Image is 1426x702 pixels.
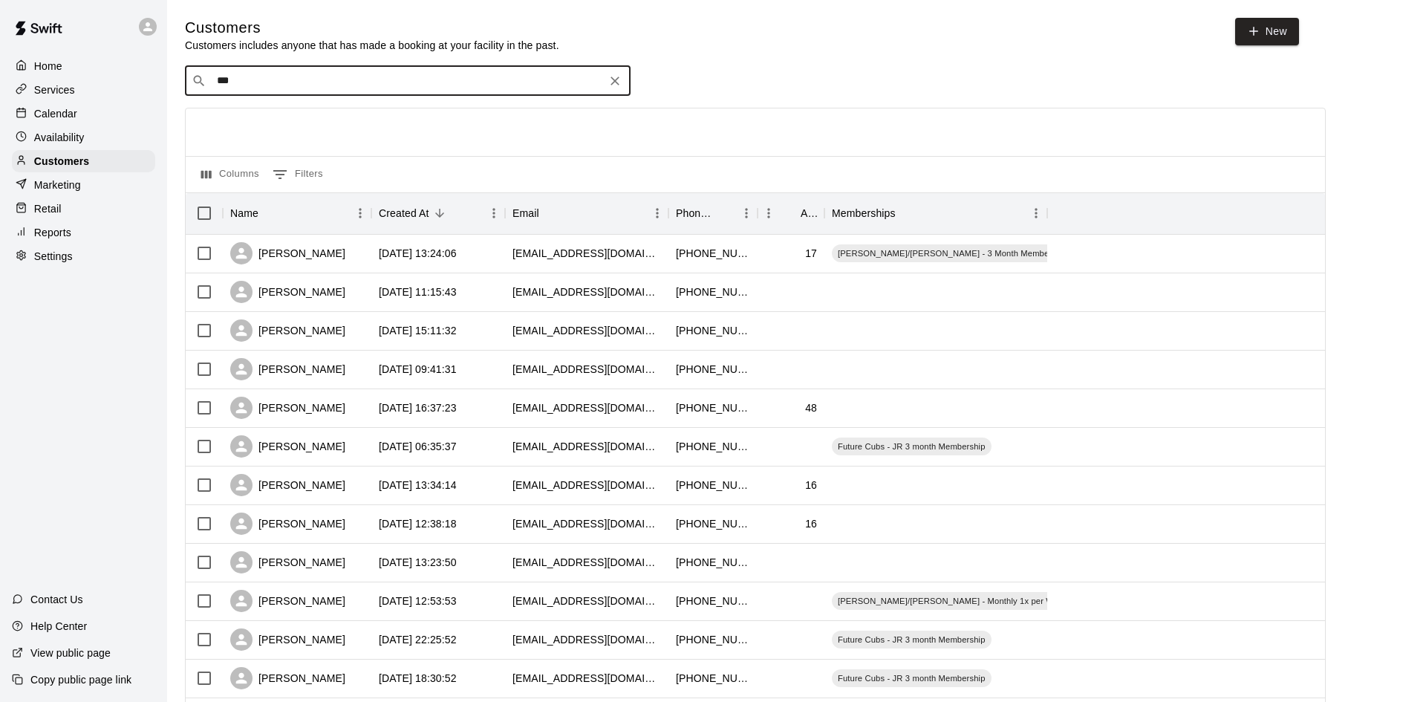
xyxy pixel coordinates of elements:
[801,192,817,234] div: Age
[512,285,661,299] div: pbaranauskas@me.com
[832,595,1073,607] span: [PERSON_NAME]/[PERSON_NAME] - Monthly 1x per Week
[512,478,661,493] div: johncadier13@gmail.com
[735,202,758,224] button: Menu
[805,478,817,493] div: 16
[230,358,345,380] div: [PERSON_NAME]
[12,150,155,172] a: Customers
[12,126,155,149] a: Availability
[832,634,992,646] span: Future Cubs - JR 3 month Membership
[12,198,155,220] a: Retail
[12,174,155,196] a: Marketing
[230,513,345,535] div: [PERSON_NAME]
[379,362,457,377] div: 2025-08-07 09:41:31
[429,203,450,224] button: Sort
[223,192,371,234] div: Name
[230,319,345,342] div: [PERSON_NAME]
[34,154,89,169] p: Customers
[379,285,457,299] div: 2025-08-09 11:15:43
[379,478,457,493] div: 2025-08-05 13:34:14
[198,163,263,186] button: Select columns
[230,551,345,573] div: [PERSON_NAME]
[646,202,668,224] button: Menu
[676,192,714,234] div: Phone Number
[676,285,750,299] div: +19737225011
[12,103,155,125] a: Calendar
[379,439,457,454] div: 2025-08-06 06:35:37
[676,246,750,261] div: +19083866111
[258,203,279,224] button: Sort
[676,594,750,608] div: +19735683980
[30,646,111,660] p: View public page
[230,628,345,651] div: [PERSON_NAME]
[832,244,1127,262] div: [PERSON_NAME]/[PERSON_NAME] - 3 Month Membership - 2x per week
[512,362,661,377] div: lmrugel@yahoo.com
[379,516,457,531] div: 2025-08-05 12:38:18
[832,672,992,684] span: Future Cubs - JR 3 month Membership
[12,221,155,244] a: Reports
[379,594,457,608] div: 2025-08-04 12:53:53
[34,178,81,192] p: Marketing
[832,441,992,452] span: Future Cubs - JR 3 month Membership
[30,592,83,607] p: Contact Us
[676,478,750,493] div: +18622287957
[512,400,661,415] div: jmelendez1176@gmail.com
[758,202,780,224] button: Menu
[230,242,345,264] div: [PERSON_NAME]
[230,192,258,234] div: Name
[539,203,560,224] button: Sort
[676,323,750,338] div: +19735922502
[676,632,750,647] div: +12016027088
[230,667,345,689] div: [PERSON_NAME]
[676,362,750,377] div: +19732144319
[230,397,345,419] div: [PERSON_NAME]
[185,18,559,38] h5: Customers
[512,192,539,234] div: Email
[379,555,457,570] div: 2025-08-04 13:23:50
[714,203,735,224] button: Sort
[30,619,87,634] p: Help Center
[512,246,661,261] div: nickyacc02@gmail.com
[832,592,1073,610] div: [PERSON_NAME]/[PERSON_NAME] - Monthly 1x per Week
[379,323,457,338] div: 2025-08-08 15:11:32
[505,192,668,234] div: Email
[805,400,817,415] div: 48
[230,590,345,612] div: [PERSON_NAME]
[185,66,631,96] div: Search customers by name or email
[379,400,457,415] div: 2025-08-06 16:37:23
[230,435,345,458] div: [PERSON_NAME]
[1025,202,1047,224] button: Menu
[780,203,801,224] button: Sort
[230,281,345,303] div: [PERSON_NAME]
[668,192,758,234] div: Phone Number
[34,130,85,145] p: Availability
[185,38,559,53] p: Customers includes anyone that has made a booking at your facility in the past.
[34,59,62,74] p: Home
[34,201,62,216] p: Retail
[34,225,71,240] p: Reports
[12,79,155,101] a: Services
[824,192,1047,234] div: Memberships
[230,474,345,496] div: [PERSON_NAME]
[269,163,327,186] button: Show filters
[832,631,992,649] div: Future Cubs - JR 3 month Membership
[512,594,661,608] div: morahmeredith@gmail.com
[896,203,917,224] button: Sort
[379,192,429,234] div: Created At
[832,192,896,234] div: Memberships
[832,669,992,687] div: Future Cubs - JR 3 month Membership
[34,82,75,97] p: Services
[676,439,750,454] div: +12018736283
[12,55,155,77] a: Home
[805,246,817,261] div: 17
[605,71,625,91] button: Clear
[1235,18,1299,45] a: New
[676,555,750,570] div: +15134101699
[34,106,77,121] p: Calendar
[676,671,750,686] div: +15105042207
